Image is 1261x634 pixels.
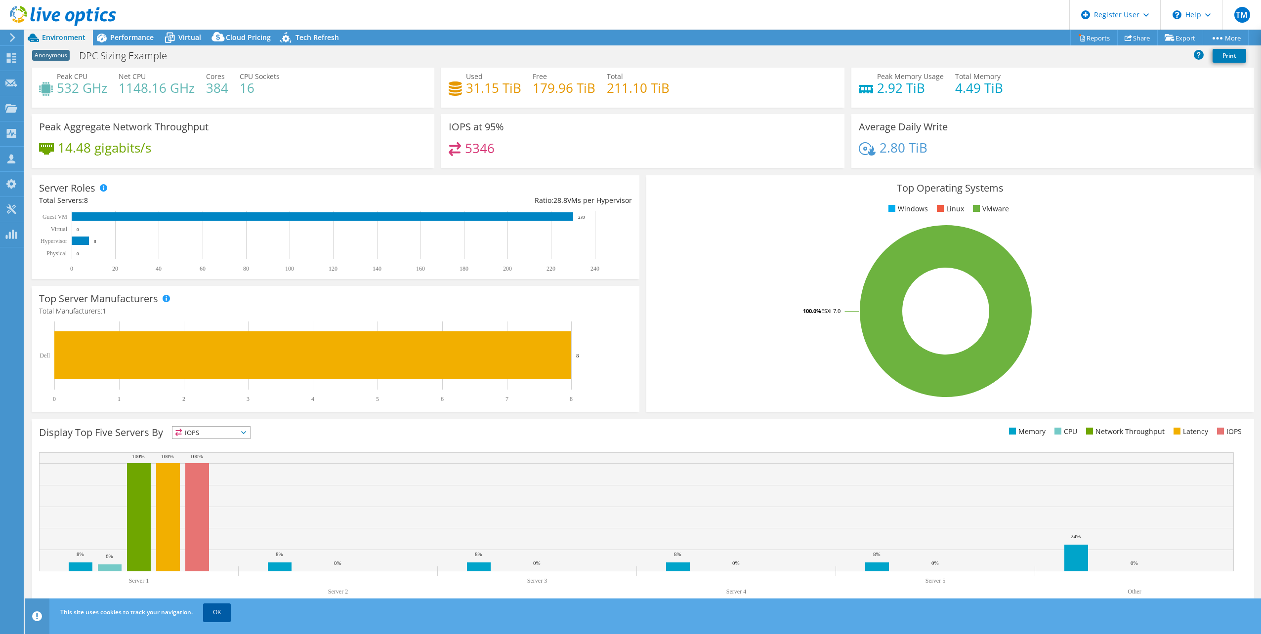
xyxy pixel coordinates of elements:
span: Peak CPU [57,72,87,81]
li: VMware [970,203,1009,214]
text: 0% [334,560,341,566]
text: 80 [243,265,249,272]
span: Virtual [178,33,201,42]
span: Cores [206,72,225,81]
text: Physical [46,250,67,257]
text: 7 [505,396,508,402]
h4: 5346 [465,143,495,154]
text: 180 [460,265,468,272]
text: 200 [503,265,512,272]
text: 100% [132,453,145,459]
div: Ratio: VMs per Hypervisor [336,195,632,206]
text: 6% [106,553,113,559]
h3: IOPS at 95% [449,121,504,132]
h4: 14.48 gigabits/s [58,142,151,153]
text: 3 [247,396,250,402]
span: Total Memory [955,72,1001,81]
svg: \n [1173,10,1181,19]
h4: 16 [240,82,280,93]
text: Dell [40,352,50,359]
span: Peak Memory Usage [877,72,944,81]
span: CPU Sockets [240,72,280,81]
text: 8% [276,551,283,557]
text: 0 [77,251,79,256]
li: Linux [934,203,964,214]
text: 40 [156,265,162,272]
span: Environment [42,33,85,42]
text: 1 [118,396,121,402]
text: 8% [674,551,681,557]
h4: 211.10 TiB [607,82,670,93]
span: 1 [102,306,106,316]
text: 220 [546,265,555,272]
span: Total [607,72,623,81]
a: Print [1213,49,1246,63]
text: 6 [441,396,444,402]
text: Server 1 [129,577,149,584]
span: Free [533,72,547,81]
text: 100% [190,453,203,459]
tspan: 100.0% [803,307,821,315]
text: Guest VM [42,213,67,220]
text: 60 [200,265,206,272]
text: 100% [161,453,174,459]
text: 20 [112,265,118,272]
span: Net CPU [119,72,146,81]
text: 0% [732,560,740,566]
h3: Peak Aggregate Network Throughput [39,121,209,132]
h4: 384 [206,82,228,93]
span: IOPS [172,427,250,438]
div: Total Servers: [39,195,336,206]
text: 230 [578,215,585,220]
text: 0 [53,396,56,402]
text: 5 [376,396,379,402]
tspan: ESXi 7.0 [821,307,841,315]
text: 2 [182,396,185,402]
h3: Top Operating Systems [654,183,1247,194]
li: CPU [1052,426,1077,437]
text: 0% [931,560,939,566]
a: OK [203,603,231,621]
h4: 532 GHz [57,82,107,93]
text: Server 3 [527,577,547,584]
text: 0 [70,265,73,272]
text: 8 [570,396,573,402]
text: 0% [1131,560,1138,566]
span: Performance [110,33,154,42]
h3: Average Daily Write [859,121,948,132]
li: Latency [1171,426,1208,437]
h4: 31.15 TiB [466,82,521,93]
span: This site uses cookies to track your navigation. [60,608,193,616]
h4: 2.80 TiB [880,142,927,153]
text: 8 [576,353,579,358]
text: 240 [590,265,599,272]
h1: DPC Sizing Example [75,50,182,61]
text: Other [1128,588,1141,595]
span: 28.8 [553,196,567,205]
text: 4 [311,396,314,402]
h4: 2.92 TiB [877,82,944,93]
text: 24% [1071,533,1081,539]
text: Hypervisor [41,238,67,244]
text: 140 [373,265,381,272]
span: Anonymous [32,50,70,61]
h4: Total Manufacturers: [39,306,632,317]
h3: Server Roles [39,183,95,194]
h4: 179.96 TiB [533,82,595,93]
span: Tech Refresh [295,33,339,42]
text: Server 4 [726,588,746,595]
text: 8% [873,551,881,557]
h4: 4.49 TiB [955,82,1003,93]
li: Memory [1007,426,1046,437]
text: 8% [77,551,84,557]
li: Network Throughput [1084,426,1165,437]
text: 0 [77,227,79,232]
text: 160 [416,265,425,272]
text: 120 [329,265,337,272]
span: TM [1234,7,1250,23]
span: Used [466,72,483,81]
text: 0% [533,560,541,566]
h4: 1148.16 GHz [119,82,195,93]
a: Share [1117,30,1158,45]
a: Export [1157,30,1203,45]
